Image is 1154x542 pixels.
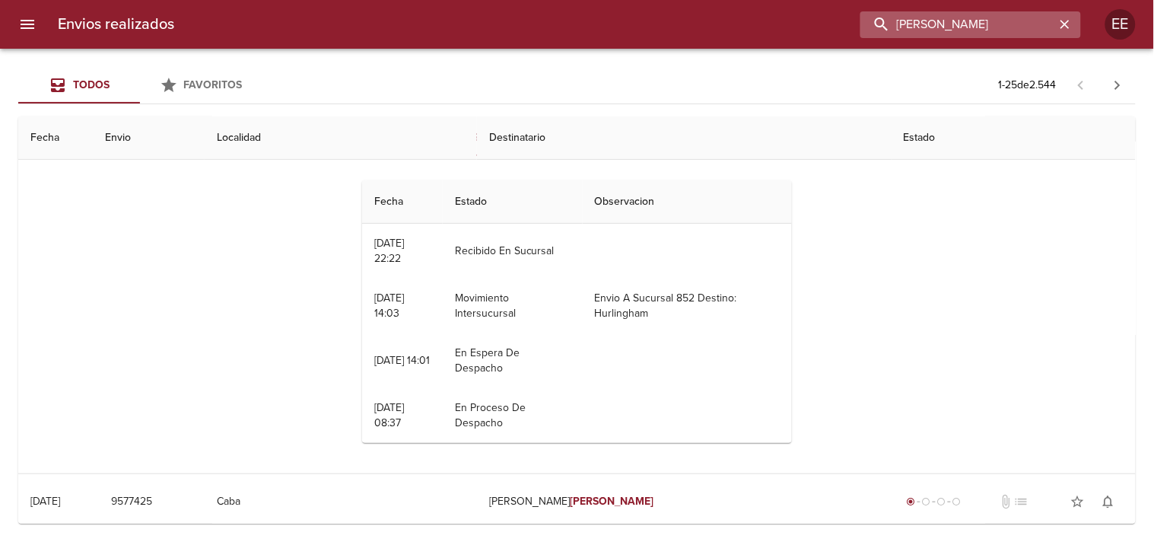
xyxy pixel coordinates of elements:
td: Movimiento Intersucursal [443,279,583,333]
td: En Espera De Despacho [443,333,583,388]
th: Envio [93,116,205,160]
span: radio_button_unchecked [952,497,962,506]
span: No tiene pedido asociado [1013,494,1028,509]
td: Recibido En Sucursal [443,224,583,279]
input: buscar [860,11,1055,38]
span: Pagina anterior [1063,77,1099,92]
span: No tiene documentos adjuntos [998,494,1013,509]
td: Caba [205,474,477,529]
table: Tabla de seguimiento [362,180,792,443]
td: En Proceso De Despacho [443,388,583,443]
th: Estado [892,116,1136,160]
span: Favoritos [184,78,243,91]
span: radio_button_checked [907,497,916,506]
div: Generado [904,494,965,509]
div: EE [1105,9,1136,40]
span: Pagina siguiente [1099,67,1136,104]
th: Fecha [362,180,443,224]
th: Observacion [583,180,792,224]
div: Tabs Envios [18,67,262,104]
div: [DATE] 22:22 [374,237,404,265]
p: 1 - 25 de 2.544 [999,78,1057,93]
th: Estado [443,180,583,224]
span: Todos [73,78,110,91]
span: star_border [1070,494,1086,509]
h6: Envios realizados [58,12,174,37]
em: [PERSON_NAME] [570,495,654,508]
button: Activar notificaciones [1093,486,1124,517]
div: Abrir información de usuario [1105,9,1136,40]
td: [PERSON_NAME] [477,474,892,529]
div: [DATE] 14:01 [374,354,430,367]
th: Fecha [18,116,93,160]
th: Localidad [205,116,477,160]
span: radio_button_unchecked [937,497,946,506]
span: radio_button_unchecked [922,497,931,506]
span: 9577425 [111,493,152,512]
div: [DATE] [30,495,60,508]
button: 9577425 [105,488,158,516]
span: notifications_none [1101,494,1116,509]
button: Agregar a favoritos [1063,486,1093,517]
th: Destinatario [477,116,892,160]
div: [DATE] 08:37 [374,401,404,429]
td: Envio A Sucursal 852 Destino: Hurlingham [583,279,792,333]
div: [DATE] 14:03 [374,292,404,320]
button: menu [9,6,46,43]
